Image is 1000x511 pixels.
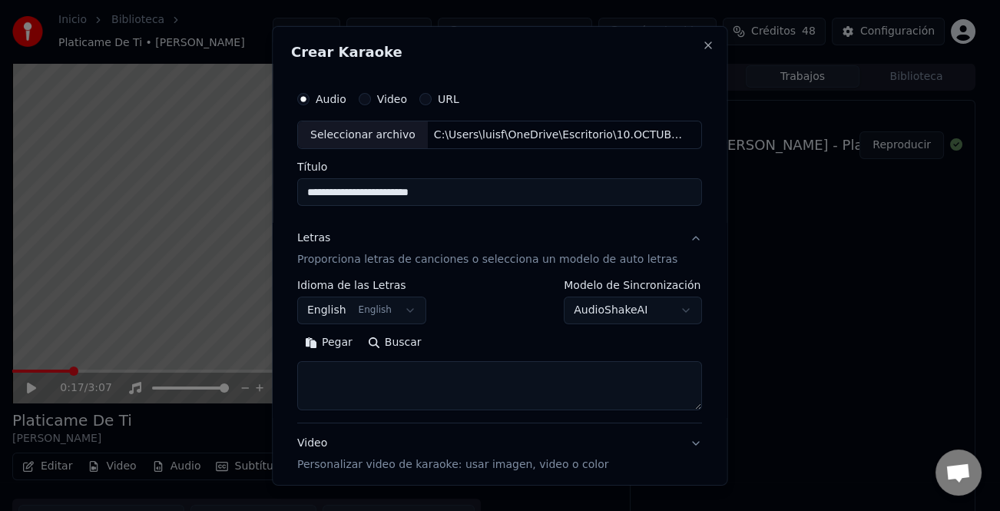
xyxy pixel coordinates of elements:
div: Video [297,436,608,473]
button: Pegar [297,330,360,355]
label: Idioma de las Letras [297,280,426,290]
div: C:\Users\luisf\OneDrive\Escritorio\10.OCTUBRE LUISFER 2026\La Chancla - [PERSON_NAME]\La Chancla ... [428,127,689,142]
button: Buscar [360,330,429,355]
label: URL [438,93,459,104]
label: Título [297,161,702,172]
div: Seleccionar archivo [298,121,428,148]
h2: Crear Karaoke [291,45,708,58]
p: Personalizar video de karaoke: usar imagen, video o color [297,457,608,473]
button: LetrasProporciona letras de canciones o selecciona un modelo de auto letras [297,218,702,280]
button: VideoPersonalizar video de karaoke: usar imagen, video o color [297,423,702,485]
label: Audio [316,93,346,104]
div: Letras [297,231,330,246]
p: Proporciona letras de canciones o selecciona un modelo de auto letras [297,252,677,267]
div: LetrasProporciona letras de canciones o selecciona un modelo de auto letras [297,280,702,423]
label: Modelo de Sincronización [565,280,703,290]
label: Video [377,93,407,104]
